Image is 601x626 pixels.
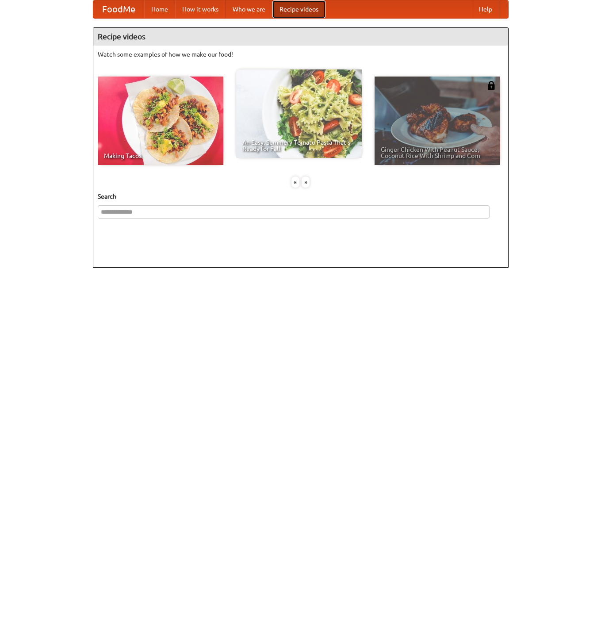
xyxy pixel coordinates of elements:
div: « [291,177,299,188]
a: Help [472,0,499,18]
h4: Recipe videos [93,28,508,46]
a: FoodMe [93,0,144,18]
h5: Search [98,192,504,201]
a: Recipe videos [272,0,325,18]
a: An Easy, Summery Tomato Pasta That's Ready for Fall [236,69,362,158]
a: Making Tacos [98,77,223,165]
span: Making Tacos [104,153,217,159]
span: An Easy, Summery Tomato Pasta That's Ready for Fall [242,139,356,152]
a: How it works [175,0,226,18]
div: » [302,177,310,188]
a: Home [144,0,175,18]
a: Who we are [226,0,272,18]
p: Watch some examples of how we make our food! [98,50,504,59]
img: 483408.png [487,81,496,90]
